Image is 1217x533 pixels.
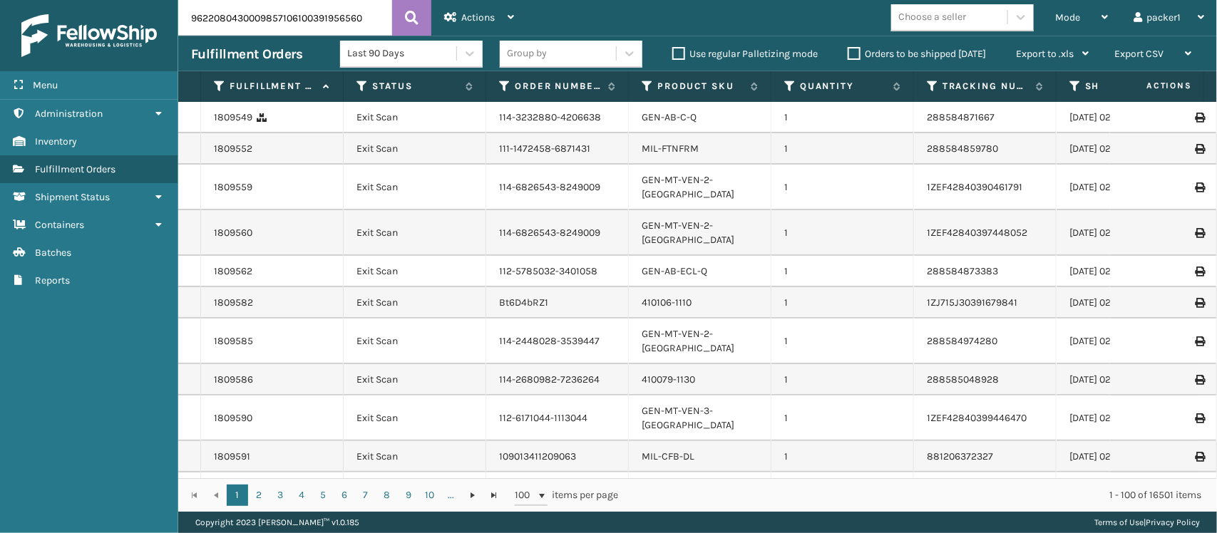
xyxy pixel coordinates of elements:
span: Containers [35,219,84,231]
a: Go to the last page [483,485,505,506]
a: GEN-MT-VEN-2-[GEOGRAPHIC_DATA] [642,328,734,354]
a: 288584871667 [927,111,995,123]
a: 5 [312,485,334,506]
i: Print Label [1195,336,1203,346]
a: 288585048928 [927,373,999,385]
td: Exit Scan [344,102,486,133]
a: Go to the next page [462,485,483,506]
span: Shipment Status [35,191,110,203]
td: 112-5785032-3401058 [486,256,629,287]
a: 1809591 [214,450,250,464]
p: Copyright 2023 [PERSON_NAME]™ v 1.0.185 [195,512,359,533]
a: 1ZEF42840399446470 [927,412,1027,424]
a: 288584974280 [927,335,997,347]
a: 3 [269,485,291,506]
a: 1809562 [214,264,252,279]
img: logo [21,14,157,57]
a: ... [441,485,462,506]
a: 1 [227,485,248,506]
td: 1 [771,256,914,287]
a: 1809549 [214,110,252,125]
td: Exit Scan [344,210,486,256]
a: GEN-AB-C-Q [642,111,697,123]
a: 1ZEF42840390461791 [927,181,1022,193]
td: 114-2448028-3539447 [486,319,629,364]
span: 100 [515,488,536,502]
td: Exit Scan [344,165,486,210]
td: Bt6D4bRZ1 [486,287,629,319]
td: [DATE] 02:31:58 pm [1057,133,1199,165]
td: Exit Scan [344,395,486,441]
td: 1 [771,364,914,395]
div: | [1094,512,1200,533]
label: Fulfillment Order Id [230,80,316,93]
span: Menu [33,79,58,91]
a: 1809582 [214,296,253,310]
td: [DATE] 02:32:16 pm [1057,210,1199,256]
a: GEN-AB-ECL-Q [642,265,707,277]
a: 288584873383 [927,265,998,277]
td: 114-6826543-8249009 [486,165,629,210]
a: 9 [398,485,419,506]
td: [DATE] 02:32:16 pm [1057,395,1199,441]
td: 1 [771,472,914,504]
td: [DATE] 02:32:16 pm [1057,287,1199,319]
a: GEN-MT-VEN-2-[GEOGRAPHIC_DATA] [642,219,734,246]
td: Exit Scan [344,287,486,319]
td: 114-3232880-4206638 [486,102,629,133]
div: Choose a seller [898,10,966,25]
i: Print Label [1195,113,1203,123]
td: Exit Scan [344,364,486,395]
span: Go to the next page [467,490,478,501]
td: 1 [771,165,914,210]
i: Print Label [1195,144,1203,154]
a: 1ZEF42840397448052 [927,227,1027,239]
td: Exit Scan [344,441,486,472]
i: Print Label [1195,452,1203,462]
span: Go to the last page [488,490,500,501]
td: [DATE] 02:31:58 pm [1057,319,1199,364]
label: Shipped Date [1085,80,1171,93]
a: 1809559 [214,180,252,195]
td: Exit Scan [344,133,486,165]
span: Actions [1102,74,1201,98]
div: Last 90 Days [347,46,458,61]
td: [DATE] 02:31:58 pm [1057,441,1199,472]
td: 111-1472458-6871431 [486,133,629,165]
td: 1 [771,102,914,133]
td: [DATE] 02:31:58 pm [1057,256,1199,287]
label: Use regular Palletizing mode [672,48,818,60]
td: 114-2680982-7236264 [486,364,629,395]
span: Reports [35,274,70,286]
span: Export CSV [1114,48,1164,60]
h3: Fulfillment Orders [191,46,302,63]
a: 1ZJ715J30391679841 [927,296,1017,309]
a: 881206372327 [927,450,993,462]
div: 1 - 100 of 16501 items [638,488,1201,502]
a: 4 [291,485,312,506]
td: Exit Scan [344,256,486,287]
span: Actions [461,11,495,24]
td: 1 [771,319,914,364]
td: [DATE] 02:31:57 pm [1057,364,1199,395]
td: [DATE] 02:31:57 pm [1057,102,1199,133]
td: [DATE] 02:32:16 pm [1057,165,1199,210]
td: 112-2071337-1073829 [486,472,629,504]
a: Privacy Policy [1146,517,1200,527]
span: Administration [35,108,103,120]
a: GEN-MT-VEN-2-[GEOGRAPHIC_DATA] [642,174,734,200]
label: Status [372,80,458,93]
span: Batches [35,247,71,259]
div: Group by [507,46,547,61]
label: Tracking Number [943,80,1029,93]
i: Print Label [1195,413,1203,423]
a: MIL-CFB-DL [642,450,694,462]
a: 6 [334,485,355,506]
label: Order Number [515,80,601,93]
i: Print Label [1195,182,1203,192]
td: Exit Scan [344,319,486,364]
td: 112-6171044-1113044 [486,395,629,441]
label: Product SKU [657,80,744,93]
a: 1809586 [214,373,253,387]
a: 10 [419,485,441,506]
